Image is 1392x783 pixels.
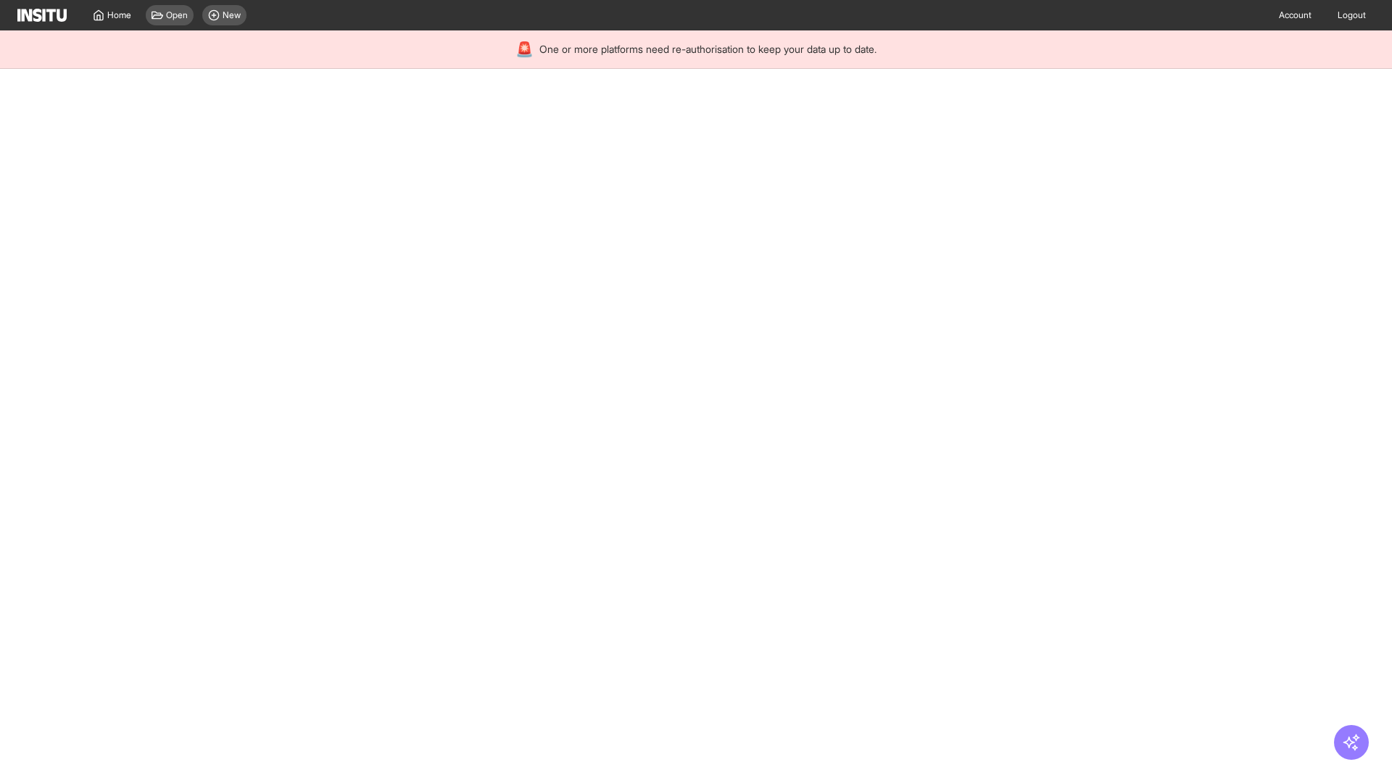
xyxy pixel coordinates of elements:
[107,9,131,21] span: Home
[223,9,241,21] span: New
[17,9,67,22] img: Logo
[166,9,188,21] span: Open
[515,39,534,59] div: 🚨
[539,42,877,57] span: One or more platforms need re-authorisation to keep your data up to date.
